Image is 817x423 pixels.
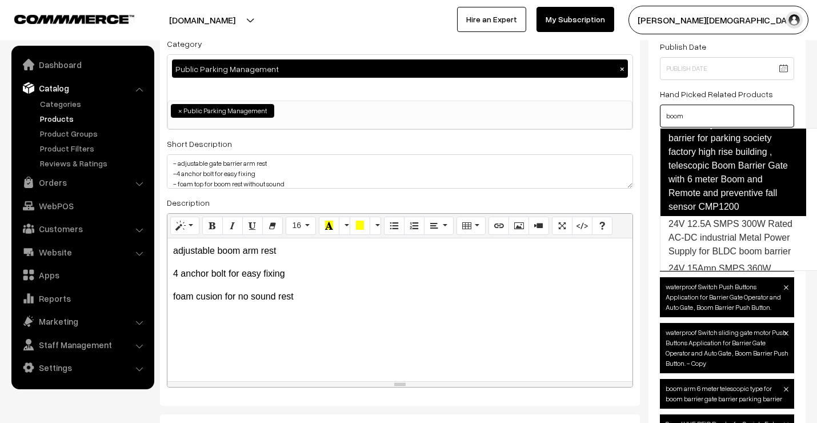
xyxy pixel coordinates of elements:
a: Products [37,113,150,125]
a: Product Filters [37,142,150,154]
a: Dashboard [14,54,150,75]
label: Description [167,197,210,209]
span: waterproof Switch Push Buttons Application for Barrier Gate Operator and Auto Gate , Boom Barrier... [660,277,794,317]
span: waterproof Switch sliding gate motor Push Buttons Application for Barrier Gate Operator and Auto ... [660,323,794,373]
button: Unordered list (CTRL+SHIFT+NUM7) [384,217,405,235]
a: Orders [14,172,150,193]
label: Short Description [167,138,232,150]
a: Catalog [14,78,150,98]
button: Font Size [286,217,316,235]
a: Customers [14,218,150,239]
a: Website [14,242,150,262]
label: Publish Date [660,41,706,53]
img: COMMMERCE [14,15,134,23]
button: [PERSON_NAME][DEMOGRAPHIC_DATA] [628,6,808,34]
button: Underline (CTRL+U) [242,217,263,235]
a: 24V 15Amp SMPS 360W Rated AC-DC industrial Metal Power Supply for BLDC boom barrier - 24V 15A [660,260,806,318]
button: Bold (CTRL+B) [202,217,223,235]
span: × [178,106,182,116]
a: Hire an Expert [457,7,526,32]
div: Public Parking Management [172,59,628,78]
input: Search products [660,105,794,127]
a: Reports [14,288,150,309]
span: 16 [292,221,301,230]
button: Paragraph [424,217,453,235]
a: Product Groups [37,127,150,139]
button: Full Screen [552,217,572,235]
img: close [784,331,788,336]
p: adjustable boom arm rest [173,244,627,258]
li: Public Parking Management [171,104,274,118]
img: close [784,387,788,392]
a: My Subscription [536,7,614,32]
button: Ordered list (CTRL+SHIFT+NUM8) [404,217,424,235]
a: Staff Management [14,334,150,355]
button: Background Color [350,217,370,235]
button: Picture [508,217,529,235]
p: 4 anchor bolt for easy fixing [173,267,627,281]
p: foam cusion for no sound rest [173,290,627,304]
button: Recent Color [319,217,339,235]
img: close [784,285,788,290]
a: Marketing [14,311,150,332]
a: Categories [37,98,150,110]
button: Style [170,217,199,235]
button: Link (CTRL+K) [488,217,509,235]
button: More Color [370,217,381,235]
a: Apps [14,265,150,285]
button: Italic (CTRL+I) [222,217,243,235]
button: [DOMAIN_NAME] [129,6,275,34]
a: Reviews & Ratings [37,157,150,169]
a: WebPOS [14,195,150,216]
img: user [786,11,803,29]
a: COMMMERCE [14,11,114,25]
a: Settings [14,357,150,378]
button: Table [456,217,486,235]
button: Remove Font Style (CTRL+\) [262,217,283,235]
a: heavy duty society gate barrier boom barrier mild steel powder coated fully automatic boom barrie... [660,88,806,216]
label: Category [167,38,202,50]
button: × [617,63,627,74]
label: Hand Picked Related Products [660,88,773,100]
button: Help [592,217,612,235]
button: More Color [339,217,350,235]
a: 24V 12.5A SMPS 300W Rated AC-DC industrial Metal Power Supply for BLDC boom barrier [660,216,806,260]
span: boom arm 6 meter telescopic type for boom barrier gate barrier parking barrier [660,379,794,409]
button: Video [528,217,549,235]
button: Code View [572,217,592,235]
input: Publish Date [660,57,794,80]
div: resize [167,382,632,387]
